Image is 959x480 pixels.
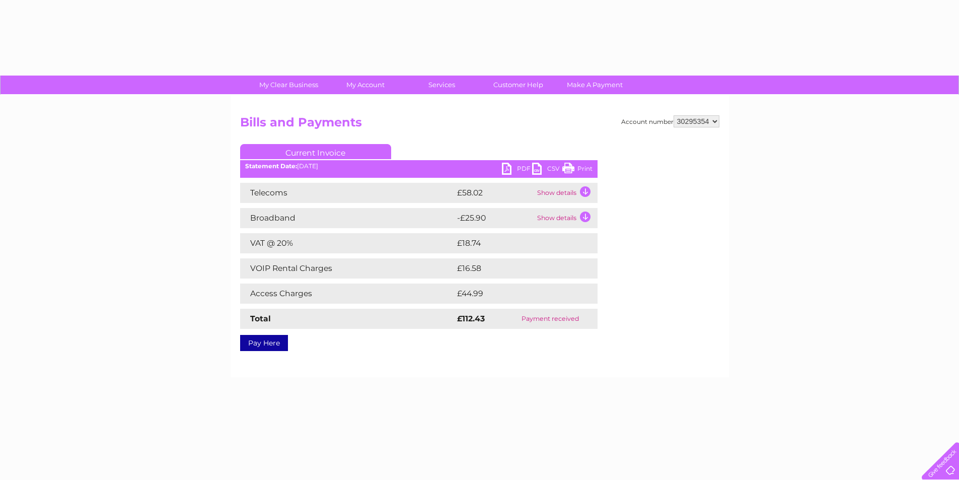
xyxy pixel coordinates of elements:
td: Payment received [503,309,597,329]
strong: Total [250,314,271,323]
a: CSV [532,163,562,177]
td: £18.74 [455,233,576,253]
td: -£25.90 [455,208,535,228]
b: Statement Date: [245,162,297,170]
td: VOIP Rental Charges [240,258,455,279]
a: My Clear Business [247,76,330,94]
a: PDF [502,163,532,177]
td: Show details [535,183,598,203]
td: Access Charges [240,284,455,304]
a: Customer Help [477,76,560,94]
a: Services [400,76,483,94]
strong: £112.43 [457,314,485,323]
td: Show details [535,208,598,228]
div: Account number [621,115,719,127]
h2: Bills and Payments [240,115,719,134]
td: £58.02 [455,183,535,203]
td: VAT @ 20% [240,233,455,253]
a: Make A Payment [553,76,636,94]
a: Pay Here [240,335,288,351]
div: [DATE] [240,163,598,170]
td: Telecoms [240,183,455,203]
a: Print [562,163,593,177]
a: My Account [324,76,407,94]
td: Broadband [240,208,455,228]
td: £16.58 [455,258,576,279]
td: £44.99 [455,284,578,304]
a: Current Invoice [240,144,391,159]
